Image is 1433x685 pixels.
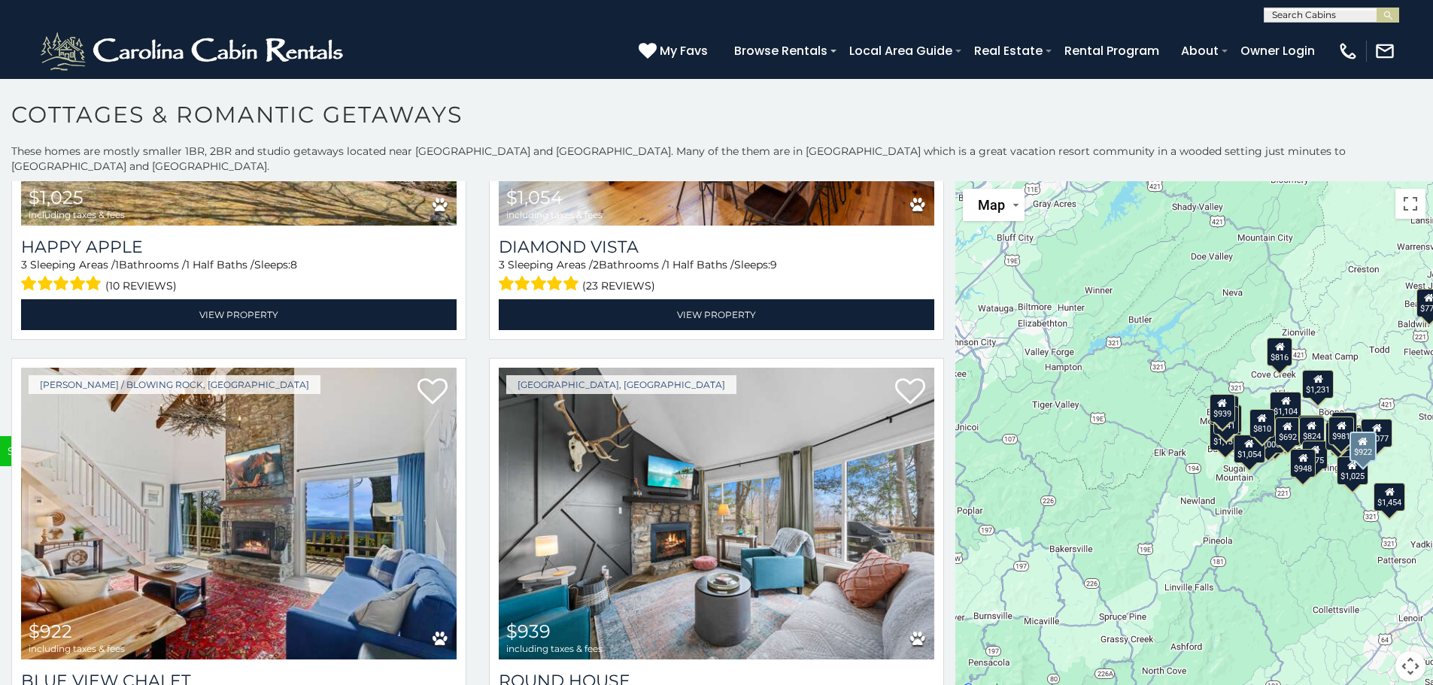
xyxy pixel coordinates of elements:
div: $1,005 [1253,425,1285,453]
span: 9 [770,258,777,271]
span: 3 [499,258,505,271]
div: $948 [1291,448,1316,477]
span: $1,054 [506,186,563,208]
a: My Favs [639,41,712,61]
span: 1 Half Baths / [666,258,734,271]
span: 1 Half Baths / [186,258,254,271]
span: Map [978,197,1005,213]
a: Local Area Guide [842,38,960,64]
span: including taxes & fees [506,210,603,220]
div: Sleeping Areas / Bathrooms / Sleeps: [21,257,457,296]
div: $922 [1350,432,1377,462]
a: Add to favorites [895,377,925,408]
img: Blue View Chalet [21,368,457,659]
button: Change map style [963,189,1025,221]
a: Owner Login [1233,38,1322,64]
div: $875 [1303,440,1328,468]
span: including taxes & fees [29,210,125,220]
a: Real Estate [967,38,1050,64]
span: 8 [290,258,297,271]
a: Blue View Chalet $922 including taxes & fees [21,368,457,659]
div: $1,104 [1271,392,1302,420]
div: $1,025 [1337,456,1368,485]
div: $810 [1249,409,1275,438]
span: $939 [506,620,551,642]
div: $692 [1275,417,1301,446]
div: $816 [1268,338,1293,366]
span: (23 reviews) [582,276,655,296]
div: $1,231 [1303,370,1334,399]
span: 1 [115,258,119,271]
span: $1,025 [29,186,83,208]
div: $981 [1329,417,1355,445]
span: My Favs [660,41,708,60]
div: $1,177 [1331,426,1363,455]
a: [GEOGRAPHIC_DATA], [GEOGRAPHIC_DATA] [506,375,736,394]
div: $1,054 [1234,435,1265,463]
button: Toggle fullscreen view [1395,189,1425,219]
a: [PERSON_NAME] / Blowing Rock, [GEOGRAPHIC_DATA] [29,375,320,394]
div: $752 [1299,415,1325,444]
a: View Property [499,299,934,330]
a: About [1173,38,1226,64]
span: $922 [29,620,72,642]
img: Round House [499,368,934,659]
div: Sleeping Areas / Bathrooms / Sleeps: [499,257,934,296]
div: $1,077 [1361,419,1392,447]
img: mail-regular-white.png [1374,41,1395,62]
a: Round House $939 including taxes & fees [499,368,934,659]
div: $799 [1332,412,1358,441]
img: White-1-2.png [38,29,350,74]
div: $1,454 [1374,482,1406,511]
a: Happy Apple [21,237,457,257]
div: $741 [1213,405,1239,434]
span: 2 [593,258,599,271]
div: $1,131 [1210,422,1241,450]
a: View Property [21,299,457,330]
a: Rental Program [1057,38,1167,64]
a: Browse Rentals [727,38,835,64]
div: $887 [1325,422,1351,450]
span: 3 [21,258,27,271]
span: including taxes & fees [29,644,125,653]
span: including taxes & fees [506,644,603,653]
div: $824 [1299,417,1325,445]
span: (10 reviews) [105,276,177,296]
button: Map camera controls [1395,651,1425,681]
a: Add to favorites [417,377,448,408]
a: Diamond Vista [499,237,934,257]
div: $778 [1327,420,1353,448]
div: $939 [1210,394,1235,423]
img: phone-regular-white.png [1337,41,1359,62]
